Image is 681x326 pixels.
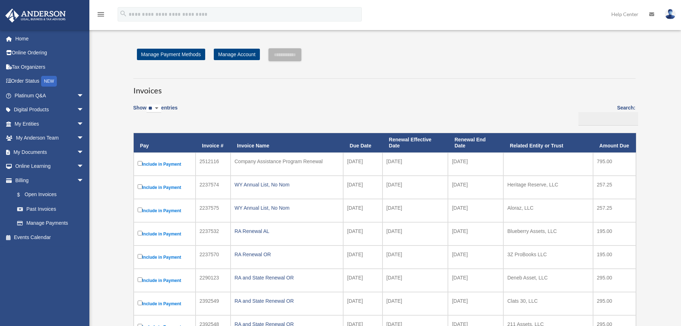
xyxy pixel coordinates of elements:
div: RA and State Renewal OR [235,273,339,283]
input: Include in Payment [138,254,142,259]
td: [DATE] [383,152,448,176]
td: 195.00 [593,245,636,269]
div: RA and State Renewal OR [235,296,339,306]
input: Include in Payment [138,301,142,305]
a: Billingarrow_drop_down [5,173,91,188]
td: [DATE] [383,176,448,199]
label: Include in Payment [138,206,192,215]
a: Home [5,31,95,46]
td: 295.00 [593,292,636,315]
label: Include in Payment [138,229,192,238]
td: [DATE] [343,176,383,199]
a: Past Invoices [10,202,91,216]
div: RA Renewal OR [235,249,339,259]
span: arrow_drop_down [77,131,91,146]
td: Heritage Reserve, LLC [503,176,593,199]
td: 2237532 [196,222,231,245]
td: Aloraz, LLC [503,199,593,222]
h3: Invoices [133,78,636,96]
label: Include in Payment [138,183,192,192]
td: [DATE] [448,199,503,222]
select: Showentries [147,104,161,113]
th: Invoice #: activate to sort column ascending [196,133,231,152]
a: Manage Payment Methods [137,49,205,60]
a: $Open Invoices [10,188,88,202]
a: Order StatusNEW [5,74,95,89]
input: Search: [578,112,638,126]
a: Online Learningarrow_drop_down [5,159,95,174]
label: Include in Payment [138,299,192,308]
i: menu [97,10,105,19]
a: My Anderson Teamarrow_drop_down [5,131,95,145]
input: Include in Payment [138,208,142,212]
input: Include in Payment [138,231,142,235]
a: Manage Payments [10,216,91,230]
td: 2237574 [196,176,231,199]
a: My Entitiesarrow_drop_down [5,117,95,131]
td: [DATE] [383,245,448,269]
a: menu [97,13,105,19]
td: [DATE] [343,245,383,269]
a: Platinum Q&Aarrow_drop_down [5,88,95,103]
span: $ [21,190,25,199]
td: 2392549 [196,292,231,315]
td: [DATE] [383,199,448,222]
span: arrow_drop_down [77,159,91,174]
label: Show entries [133,103,178,120]
td: 2290123 [196,269,231,292]
td: Clats 30, LLC [503,292,593,315]
td: 3Z ProBooks LLC [503,245,593,269]
a: Events Calendar [5,230,95,244]
th: Pay: activate to sort column descending [134,133,196,152]
td: [DATE] [383,269,448,292]
span: arrow_drop_down [77,88,91,103]
input: Include in Payment [138,184,142,189]
a: Digital Productsarrow_drop_down [5,103,95,117]
label: Search: [576,103,636,126]
th: Invoice Name: activate to sort column ascending [231,133,343,152]
td: [DATE] [343,152,383,176]
label: Include in Payment [138,253,192,262]
td: Deneb Asset, LLC [503,269,593,292]
td: [DATE] [448,222,503,245]
th: Due Date: activate to sort column ascending [343,133,383,152]
td: 195.00 [593,222,636,245]
i: search [119,10,127,18]
td: 257.25 [593,199,636,222]
a: My Documentsarrow_drop_down [5,145,95,159]
td: [DATE] [383,222,448,245]
div: RA Renewal AL [235,226,339,236]
a: Manage Account [214,49,260,60]
input: Include in Payment [138,161,142,166]
td: [DATE] [343,199,383,222]
td: 295.00 [593,269,636,292]
td: 257.25 [593,176,636,199]
th: Renewal Effective Date: activate to sort column ascending [383,133,448,152]
div: NEW [41,76,57,87]
th: Renewal End Date: activate to sort column ascending [448,133,503,152]
td: [DATE] [448,292,503,315]
td: [DATE] [448,152,503,176]
td: [DATE] [343,292,383,315]
div: WY Annual List, No Nom [235,180,339,190]
div: WY Annual List, No Nom [235,203,339,213]
a: Tax Organizers [5,60,95,74]
span: arrow_drop_down [77,103,91,117]
td: [DATE] [343,222,383,245]
td: 2512116 [196,152,231,176]
td: [DATE] [343,269,383,292]
a: Online Ordering [5,46,95,60]
td: [DATE] [448,245,503,269]
td: 795.00 [593,152,636,176]
td: [DATE] [448,176,503,199]
th: Amount Due: activate to sort column ascending [593,133,636,152]
label: Include in Payment [138,276,192,285]
div: Company Assistance Program Renewal [235,156,339,166]
td: [DATE] [448,269,503,292]
label: Include in Payment [138,160,192,169]
img: User Pic [665,9,676,19]
td: 2237575 [196,199,231,222]
span: arrow_drop_down [77,145,91,160]
span: arrow_drop_down [77,117,91,131]
td: Blueberry Assets, LLC [503,222,593,245]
